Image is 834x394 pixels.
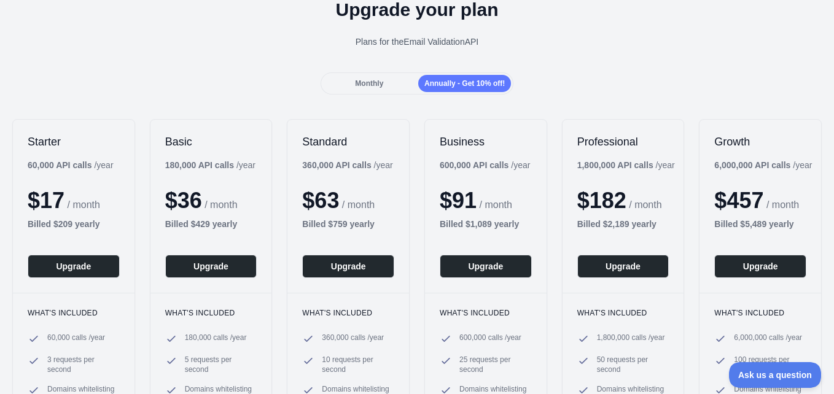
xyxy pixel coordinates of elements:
[440,188,477,213] span: $ 91
[440,255,532,278] button: Upgrade
[714,255,806,278] button: Upgrade
[714,188,763,213] span: $ 457
[577,188,626,213] span: $ 182
[342,199,375,210] span: / month
[577,255,669,278] button: Upgrade
[302,188,339,213] span: $ 63
[302,255,394,278] button: Upgrade
[629,199,661,210] span: / month
[480,199,512,210] span: / month
[577,219,657,229] b: Billed $ 2,189 yearly
[440,219,519,229] b: Billed $ 1,089 yearly
[302,219,375,229] b: Billed $ 759 yearly
[729,362,822,388] iframe: Toggle Customer Support
[714,219,793,229] b: Billed $ 5,489 yearly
